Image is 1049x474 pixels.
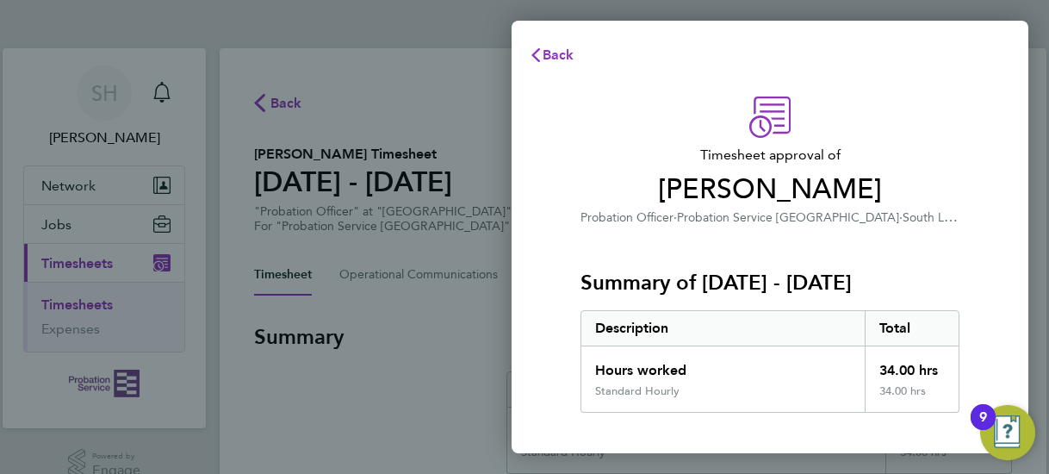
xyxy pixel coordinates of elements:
[899,210,903,225] span: ·
[980,405,1035,460] button: Open Resource Center, 9 new notifications
[903,209,1015,225] span: South Liverpool SDU
[581,346,865,384] div: Hours worked
[865,346,959,384] div: 34.00 hrs
[580,210,673,225] span: Probation Officer
[543,47,574,63] span: Back
[979,417,987,440] div: 9
[581,311,865,346] div: Description
[865,384,959,412] div: 34.00 hrs
[580,310,959,413] div: Summary of 22 - 28 Sep 2025
[595,384,680,398] div: Standard Hourly
[580,269,959,296] h3: Summary of [DATE] - [DATE]
[673,210,677,225] span: ·
[580,172,959,207] span: [PERSON_NAME]
[512,38,592,72] button: Back
[580,145,959,165] span: Timesheet approval of
[865,311,959,346] div: Total
[677,210,899,225] span: Probation Service [GEOGRAPHIC_DATA]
